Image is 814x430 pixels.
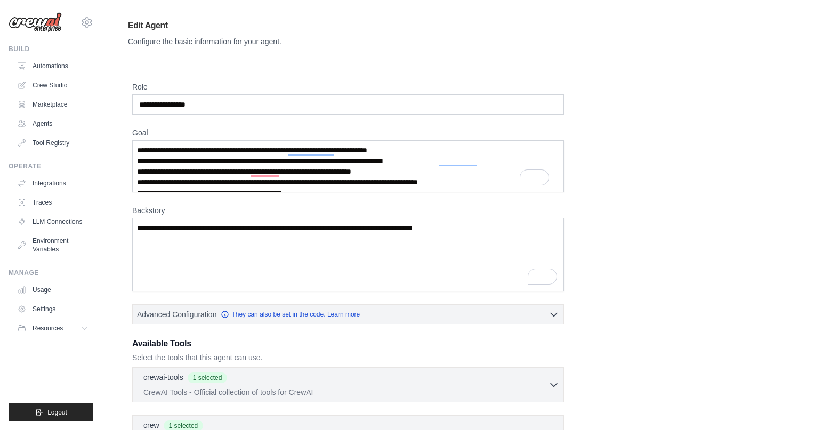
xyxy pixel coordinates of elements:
[13,320,93,337] button: Resources
[9,162,93,171] div: Operate
[13,213,93,230] a: LLM Connections
[132,337,564,350] h3: Available Tools
[47,408,67,417] span: Logout
[132,205,564,216] label: Backstory
[128,36,788,47] div: Configure the basic information for your agent.
[13,175,93,192] a: Integrations
[9,269,93,277] div: Manage
[13,134,93,151] a: Tool Registry
[128,19,788,32] h1: Edit Agent
[13,301,93,318] a: Settings
[13,194,93,211] a: Traces
[132,127,564,138] label: Goal
[13,58,93,75] a: Automations
[13,115,93,132] a: Agents
[132,218,564,291] textarea: To enrich screen reader interactions, please activate Accessibility in Grammarly extension settings
[137,372,559,397] button: crewai-tools 1 selected CrewAI Tools - Official collection of tools for CrewAI
[13,232,93,258] a: Environment Variables
[221,310,360,319] a: They can also be set in the code. Learn more
[13,77,93,94] a: Crew Studio
[188,372,228,383] span: 1 selected
[9,12,62,33] img: Logo
[132,140,564,192] textarea: To enrich screen reader interactions, please activate Accessibility in Grammarly extension settings
[143,372,183,383] p: crewai-tools
[132,82,564,92] label: Role
[143,387,549,397] p: CrewAI Tools - Official collection of tools for CrewAI
[9,403,93,421] button: Logout
[137,309,216,320] span: Advanced Configuration
[13,96,93,113] a: Marketplace
[33,324,63,332] span: Resources
[9,45,93,53] div: Build
[133,305,563,324] button: Advanced Configuration They can also be set in the code. Learn more
[132,352,564,363] p: Select the tools that this agent can use.
[13,281,93,298] a: Usage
